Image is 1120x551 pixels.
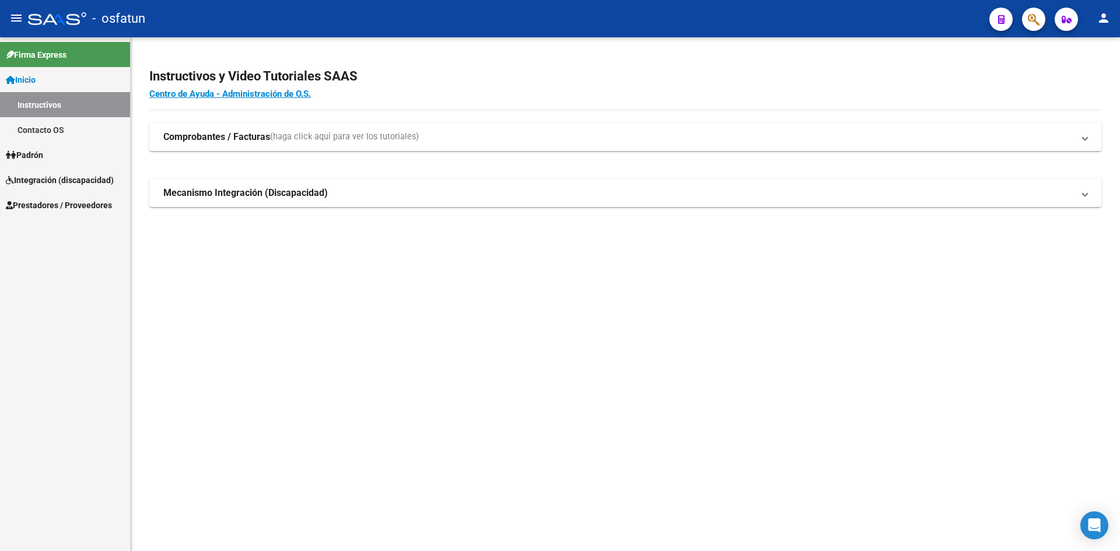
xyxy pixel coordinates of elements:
[6,174,114,187] span: Integración (discapacidad)
[9,11,23,25] mat-icon: menu
[270,131,419,143] span: (haga click aquí para ver los tutoriales)
[149,65,1101,87] h2: Instructivos y Video Tutoriales SAAS
[6,199,112,212] span: Prestadores / Proveedores
[149,179,1101,207] mat-expansion-panel-header: Mecanismo Integración (Discapacidad)
[149,89,311,99] a: Centro de Ayuda - Administración de O.S.
[6,73,36,86] span: Inicio
[1080,511,1108,539] div: Open Intercom Messenger
[163,131,270,143] strong: Comprobantes / Facturas
[6,48,66,61] span: Firma Express
[6,149,43,162] span: Padrón
[149,123,1101,151] mat-expansion-panel-header: Comprobantes / Facturas(haga click aquí para ver los tutoriales)
[163,187,328,199] strong: Mecanismo Integración (Discapacidad)
[1097,11,1111,25] mat-icon: person
[92,6,145,31] span: - osfatun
